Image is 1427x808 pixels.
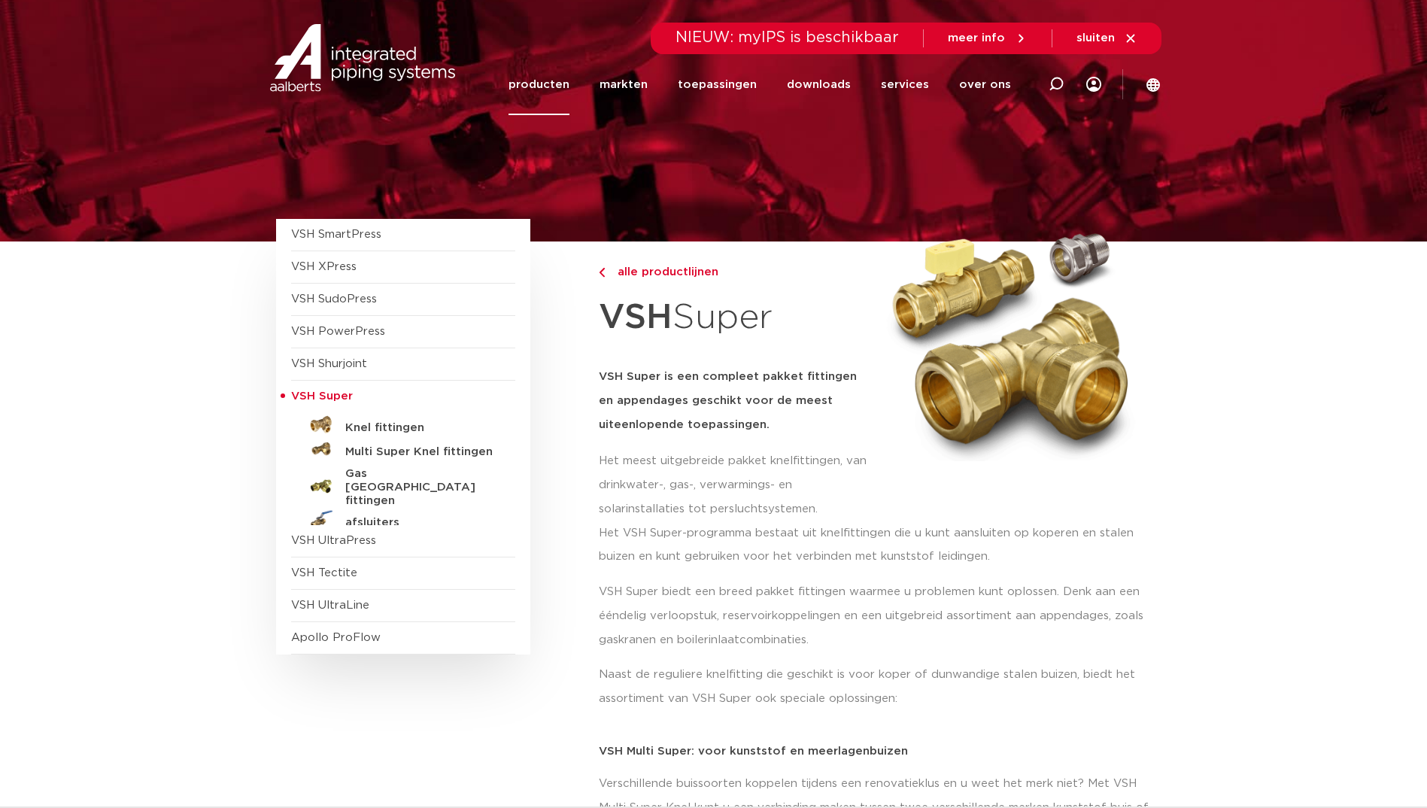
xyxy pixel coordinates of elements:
[678,54,757,115] a: toepassingen
[291,413,515,437] a: Knel fittingen
[948,32,1028,45] a: meer info
[509,54,1011,115] nav: Menu
[291,461,515,508] a: Gas [GEOGRAPHIC_DATA] fittingen
[345,421,494,435] h5: Knel fittingen
[959,54,1011,115] a: over ons
[291,437,515,461] a: Multi Super Knel fittingen
[291,508,515,532] a: afsluiters
[600,54,648,115] a: markten
[599,521,1152,570] p: Het VSH Super-programma bestaat uit knelfittingen die u kunt aansluiten op koperen en stalen buiz...
[1086,54,1101,115] div: my IPS
[881,54,929,115] a: services
[787,54,851,115] a: downloads
[1076,32,1115,44] span: sluiten
[599,300,673,335] strong: VSH
[291,390,353,402] span: VSH Super
[291,535,376,546] a: VSH UltraPress
[948,32,1005,44] span: meer info
[291,567,357,579] a: VSH Tectite
[291,293,377,305] a: VSH SudoPress
[599,268,605,278] img: chevron-right.svg
[609,266,718,278] span: alle productlijnen
[1076,32,1137,45] a: sluiten
[291,326,385,337] a: VSH PowerPress
[291,229,381,240] a: VSH SmartPress
[345,516,494,530] h5: afsluiters
[599,663,1152,711] p: Naast de reguliere knelfitting die geschikt is voor koper of dunwandige stalen buizen, biedt het ...
[599,449,871,521] p: Het meest uitgebreide pakket knelfittingen, van drinkwater-, gas-, verwarmings- en solarinstallat...
[599,580,1152,652] p: VSH Super biedt een breed pakket fittingen waarmee u problemen kunt oplossen. Denk aan een ééndel...
[345,445,494,459] h5: Multi Super Knel fittingen
[291,358,367,369] a: VSH Shurjoint
[291,600,369,611] a: VSH UltraLine
[599,289,871,347] h1: Super
[291,261,357,272] a: VSH XPress
[599,365,871,437] h5: VSH Super is een compleet pakket fittingen en appendages geschikt voor de meest uiteenlopende toe...
[599,263,871,281] a: alle productlijnen
[676,30,899,45] span: NIEUW: myIPS is beschikbaar
[599,746,1152,757] p: VSH Multi Super: voor kunststof en meerlagenbuizen
[345,467,494,508] h5: Gas [GEOGRAPHIC_DATA] fittingen
[509,54,569,115] a: producten
[291,632,381,643] a: Apollo ProFlow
